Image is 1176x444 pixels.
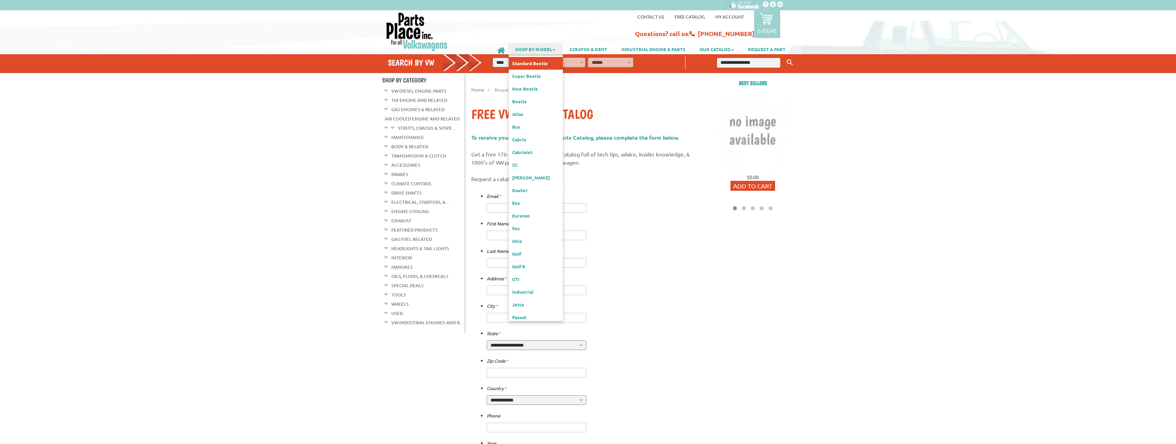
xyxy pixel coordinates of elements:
a: Struts, Chassis & Suspe... [398,124,455,132]
a: Super Beetle [509,70,563,82]
a: Bus [509,120,563,133]
a: Jetta [509,298,563,311]
img: Parts Place Inc! [385,12,448,51]
a: TDI Engine and Related [391,96,447,105]
a: Special Deals [391,281,424,290]
a: Air Cooled Engine and Related [385,114,460,123]
a: Engine Cooling [391,207,429,216]
label: Zip Code [487,357,508,365]
a: Drive Shafts [391,188,422,197]
h2: Best sellers [712,80,794,86]
a: Golf [509,247,563,260]
a: Dasher [509,184,563,197]
button: Add to Cart [730,181,775,191]
span: Add to Cart [733,182,772,189]
a: Body & Related [391,142,428,151]
button: Keyword Search [785,57,795,68]
a: Interior [391,253,412,262]
a: Golf R [509,260,563,273]
a: Tools [391,290,406,299]
a: Eurovan [509,209,563,222]
a: Free Catalog [675,14,705,20]
label: Phone [487,412,500,420]
a: Transmission & Clutch [391,151,446,160]
label: Last Name [487,247,512,256]
p: Request a catalog and we'll send it [471,175,705,183]
label: Address [487,275,507,283]
a: New Beetle [509,82,563,95]
a: Manuals [391,262,413,271]
a: SHOP BY MODEL [508,43,562,55]
a: Oils, Fluids, & Chemicals [391,272,448,281]
a: Wheels [391,300,408,308]
a: Ghia [509,235,563,247]
a: Brakes [391,170,408,179]
a: SCRATCH & DENT [563,43,614,55]
a: Maintenance [391,133,424,142]
a: Used [391,309,403,318]
label: Email [487,192,501,201]
label: State [487,330,501,338]
a: Eos [509,197,563,209]
a: Climate Control [391,179,432,188]
a: Gas Fuel Related [391,235,432,244]
a: Atlas [509,108,563,120]
a: Headlights & Tail Lights [391,244,449,253]
a: [PERSON_NAME] [509,171,563,184]
label: Country [487,385,507,393]
a: Standard Beetle [509,57,563,70]
span: $0.00 [747,174,759,180]
h4: Search by VW [388,58,482,68]
a: Featured Products [391,225,438,234]
a: VW Diesel Engine Parts [391,86,446,95]
a: OUR CATALOG [693,43,741,55]
span: To receive your FREE Volkswagen Parts Catalog, please complete the form below. [471,134,679,141]
a: GTI [509,273,563,285]
h1: Free VW Parts Catalog [471,106,705,123]
a: Cabrio [509,133,563,146]
a: CC [509,159,563,171]
a: Cabriolet [509,146,563,159]
a: Home [471,86,484,93]
a: VW Industrial Engines and R... [391,318,463,327]
p: Get a free 176-page classic VW parts catalog full of tech tips, advice, insider knowledge, & 1000... [471,150,705,166]
label: City [487,302,498,311]
a: REQUEST A PART [741,43,792,55]
a: Industrial [509,285,563,298]
a: Electrical, Starters, &... [391,198,449,207]
a: Accessories [391,161,420,170]
label: First Name [487,220,512,228]
h4: Shop By Category [382,77,464,84]
a: 0 items [754,10,780,38]
a: Beetle [509,95,563,108]
p: 0 items [758,27,777,34]
span: Request a Catalog [495,86,535,93]
a: INDUSTRIAL ENGINE & PARTS [614,43,692,55]
a: Passat [509,311,563,324]
a: Contact us [637,14,664,20]
a: Gas Engines & Related [391,105,445,114]
a: Fox [509,222,563,235]
a: My Account [715,14,744,20]
a: Exhaust [391,216,412,225]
